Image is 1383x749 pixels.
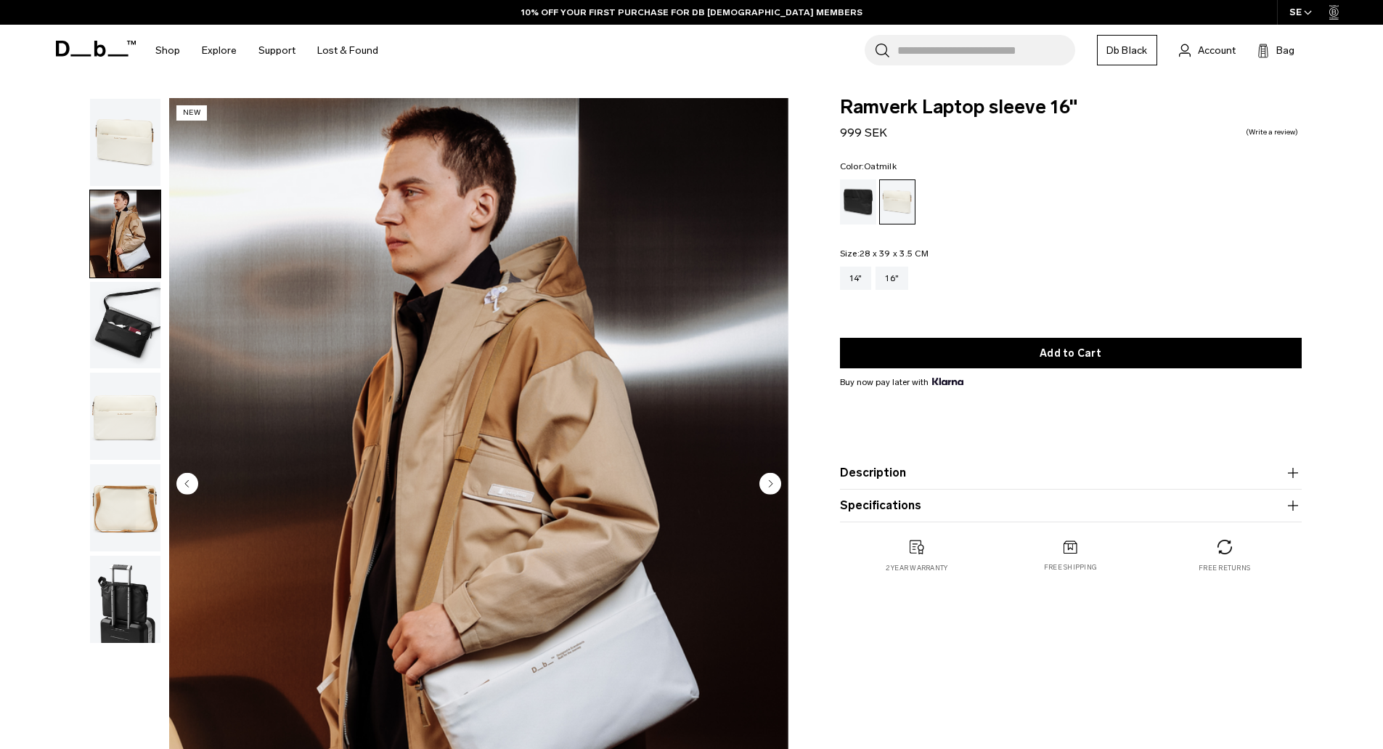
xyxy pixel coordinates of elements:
legend: Size: [840,249,929,258]
img: Ramverk Laptop sleeve 16" Oatmilk [90,190,160,278]
img: Ramverk Laptop sleeve 16" Oatmilk [90,373,160,460]
a: 14" [840,267,872,290]
span: 28 x 39 x 3.5 CM [860,248,929,259]
nav: Main Navigation [144,25,389,76]
a: Db Black [1097,35,1157,65]
a: Explore [202,25,237,76]
a: Shop [155,25,180,76]
span: Oatmilk [864,161,897,171]
img: {"height" => 20, "alt" => "Klarna"} [932,378,963,385]
button: Description [840,464,1302,482]
a: 16" [876,267,908,290]
p: Free returns [1199,563,1250,573]
button: Ramverk Laptop sleeve 16" Oatmilk [89,372,161,461]
img: Ramverk Laptop sleeve 16" Oatmilk [90,556,160,643]
span: Bag [1276,43,1294,58]
a: Write a review [1246,129,1298,136]
span: 999 SEK [840,126,887,139]
span: Buy now pay later with [840,376,963,389]
img: Ramverk Laptop sleeve 16" Oatmilk [90,99,160,186]
button: Ramverk Laptop sleeve 16" Oatmilk [89,555,161,644]
button: Ramverk Laptop sleeve 16" Oatmilk [89,281,161,370]
img: Ramverk Laptop sleeve 16" Oatmilk [90,282,160,369]
button: Ramverk Laptop sleeve 16" Oatmilk [89,98,161,187]
button: Specifications [840,497,1302,514]
p: New [176,105,208,121]
img: Ramverk Laptop sleeve 16" Oatmilk [90,464,160,551]
button: Ramverk Laptop sleeve 16" Oatmilk [89,190,161,278]
p: Free shipping [1044,562,1097,572]
legend: Color: [840,162,897,171]
button: Previous slide [176,472,198,497]
button: Ramverk Laptop sleeve 16" Oatmilk [89,463,161,552]
a: Account [1179,41,1236,59]
a: Oatmilk [879,179,915,224]
button: Next slide [759,472,781,497]
a: 10% OFF YOUR FIRST PURCHASE FOR DB [DEMOGRAPHIC_DATA] MEMBERS [521,6,862,19]
a: Black Out [840,179,876,224]
p: 2 year warranty [886,563,948,573]
a: Lost & Found [317,25,378,76]
button: Bag [1257,41,1294,59]
a: Support [258,25,295,76]
span: Ramverk Laptop sleeve 16" [840,98,1302,117]
button: Add to Cart [840,338,1302,368]
span: Account [1198,43,1236,58]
